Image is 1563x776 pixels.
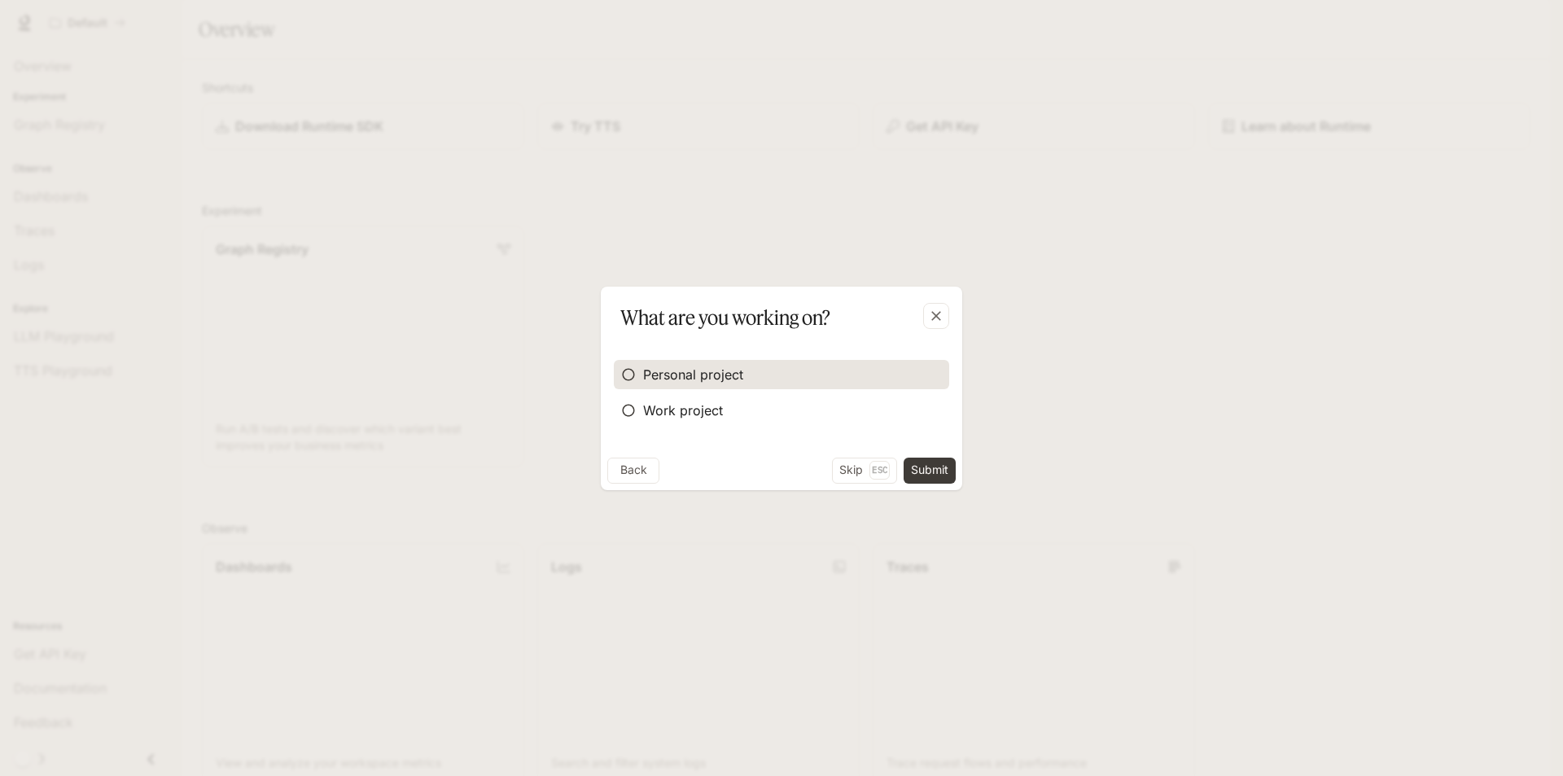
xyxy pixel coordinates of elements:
span: Work project [643,401,723,420]
p: Esc [869,461,890,479]
p: What are you working on? [620,303,830,332]
span: Personal project [643,365,743,384]
button: Back [607,458,659,484]
button: Submit [904,458,956,484]
button: SkipEsc [832,458,897,484]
